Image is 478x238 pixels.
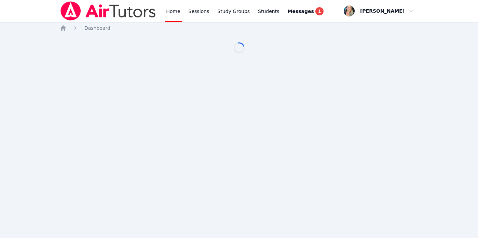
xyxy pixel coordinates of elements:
[84,25,110,31] a: Dashboard
[60,1,156,21] img: Air Tutors
[288,8,314,15] span: Messages
[60,25,418,31] nav: Breadcrumb
[315,7,324,15] span: 1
